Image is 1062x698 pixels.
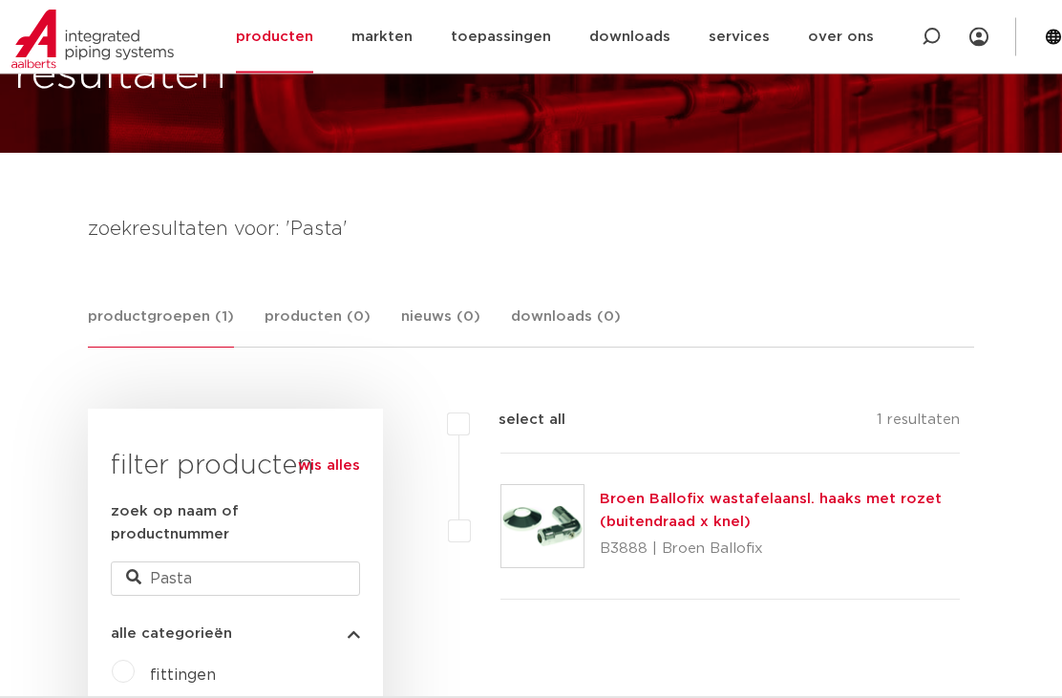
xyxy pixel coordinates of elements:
[501,486,584,568] img: Thumbnail for Broen Ballofix wastafelaansl. haaks met rozet (buitendraad x knel)
[14,46,226,107] h1: resultaten
[111,627,232,642] span: alle categorieën
[88,307,234,349] a: productgroepen (1)
[265,307,371,348] a: producten (0)
[298,455,360,478] a: wis alles
[111,501,360,547] label: zoek op naam of productnummer
[111,562,360,597] input: zoeken
[511,307,621,348] a: downloads (0)
[150,668,216,684] a: fittingen
[111,627,360,642] button: alle categorieën
[401,307,480,348] a: nieuws (0)
[600,535,960,565] p: B3888 | Broen Ballofix
[877,410,960,439] p: 1 resultaten
[600,493,942,530] a: Broen Ballofix wastafelaansl. haaks met rozet (buitendraad x knel)
[88,215,974,245] h4: zoekresultaten voor: 'Pasta'
[111,448,360,486] h3: filter producten
[470,410,565,433] label: select all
